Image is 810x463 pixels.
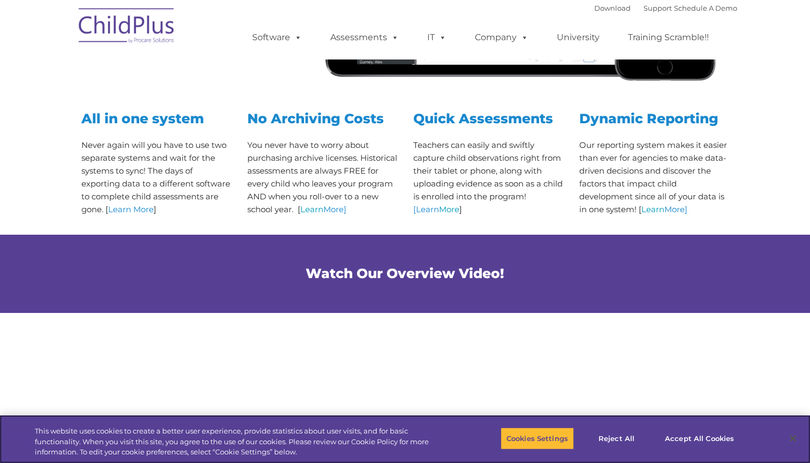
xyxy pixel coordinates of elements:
a: Support [644,4,672,12]
button: Reject All [583,427,650,450]
span: Learn [416,204,439,214]
span: Dynamic Reporting [579,110,718,126]
span: Quick Assessments [413,110,553,126]
font: | [594,4,737,12]
a: Software [241,27,313,48]
p: You never have to worry about purchasing archive licenses. Historical assessments are always FREE... [247,139,397,216]
a: LearnMore [416,204,459,214]
a: Download [594,4,631,12]
div: This website uses cookies to create a better user experience, provide statistics about user visit... [35,426,445,458]
span: All in one system [81,110,204,126]
a: Learn More [108,204,154,214]
span: ] [344,204,346,214]
img: ChildPlus by Procare Solutions [73,1,180,54]
a: Assessments [320,27,410,48]
button: Close [781,427,805,450]
p: Never again will you have to use two separate systems and wait for the systems to sync! The days ... [81,139,231,216]
a: University [546,27,610,48]
a: IT [417,27,457,48]
span: [ [413,204,416,214]
span: ] [685,204,687,214]
a: Schedule A Demo [674,4,737,12]
a: Training Scramble!! [617,27,720,48]
span: More [323,204,344,214]
span: More [664,204,685,214]
a: LearnMore [641,204,685,214]
button: Accept All Cookies [659,427,740,450]
span: Watch Our Overview Video! [306,265,504,281]
button: Cookies Settings [501,427,574,450]
p: Teachers can easily and swiftly capture child observations right from their tablet or phone, alon... [413,139,563,216]
a: LearnMore [300,204,344,214]
a: Company [464,27,539,48]
span: No Archiving Costs [247,110,384,126]
p: Our reporting system makes it easier than ever for agencies to make data-driven decisions and dis... [579,139,729,216]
